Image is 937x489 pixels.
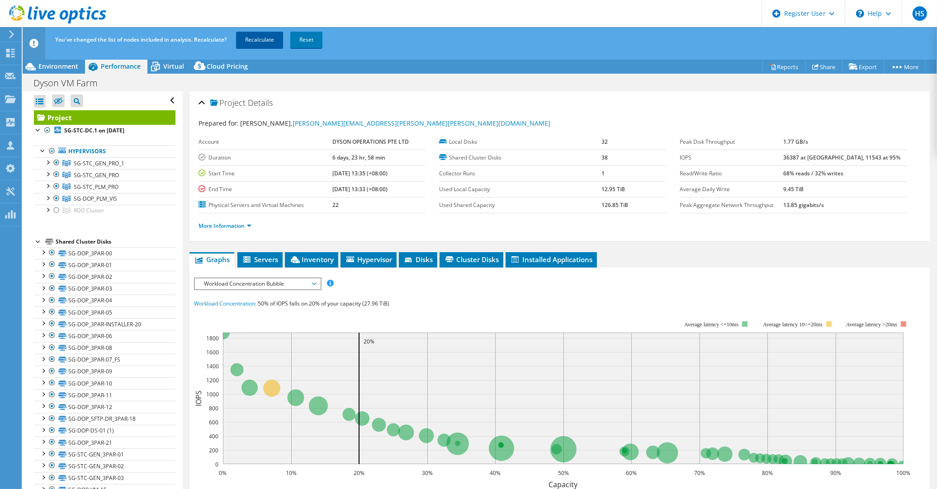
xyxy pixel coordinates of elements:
[34,377,175,389] a: SG-DOP_3PAR-10
[601,169,605,177] b: 1
[219,469,227,477] text: 0%
[680,137,784,146] label: Peak Disk Throughput
[55,36,227,43] span: You've changed the list of nodes included in analysis. Recalculate?
[34,342,175,354] a: SG-DOP_3PAR-08
[34,146,175,157] a: Hypervisors
[286,469,297,477] text: 10%
[439,137,601,146] label: Local Disks
[439,153,601,162] label: Shared Cluster Disks
[601,138,608,146] b: 32
[34,354,175,366] a: SG-DOP_3PAR-07_FS
[34,306,175,318] a: SG-DOP_3PAR-05
[64,127,124,134] b: SG-STC-DC.1 on [DATE]
[846,321,897,328] text: Average latency >20ms
[680,153,784,162] label: IOPS
[783,154,900,161] b: 36387 at [GEOGRAPHIC_DATA], 11543 at 95%
[206,376,219,384] text: 1200
[34,295,175,306] a: SG-DOP_3PAR-04
[215,461,218,468] text: 0
[783,185,804,193] b: 9.45 TiB
[209,404,218,412] text: 800
[34,271,175,282] a: SG-DOP_3PAR-02
[34,259,175,271] a: SG-DOP_3PAR-01
[34,247,175,259] a: SG-DOP_3PAR-00
[601,201,628,209] b: 126.85 TiB
[210,99,246,108] span: Project
[783,138,808,146] b: 1.77 GB/s
[34,437,175,448] a: SG-DOP_3PAR-21
[884,60,926,74] a: More
[199,222,251,230] a: More Information
[680,169,784,178] label: Read/Write Ratio
[248,97,273,108] span: Details
[289,255,334,264] span: Inventory
[258,300,389,307] span: 50% of IOPS falls on 20% of your capacity (27.96 TiB)
[34,389,175,401] a: SG-DOP_3PAR-11
[206,348,219,356] text: 1600
[439,169,601,178] label: Collector Runs
[34,366,175,377] a: SG-DOP_3PAR-09
[896,469,910,477] text: 100%
[199,169,332,178] label: Start Time
[490,469,501,477] text: 40%
[38,62,78,71] span: Environment
[290,32,322,48] a: Reset
[34,283,175,295] a: SG-DOP_3PAR-03
[856,9,864,18] svg: \n
[34,205,175,216] a: RDD Cluster
[194,255,230,264] span: Graphs
[680,201,784,210] label: Peak Aggregate Network Throughput
[422,469,433,477] text: 30%
[783,201,824,209] b: 13.85 gigabits/s
[364,338,374,345] text: 20%
[34,110,175,125] a: Project
[206,390,219,398] text: 1000
[199,278,316,289] span: Workload Concentration Bubble
[439,201,601,210] label: Used Shared Capacity
[601,185,625,193] b: 12.95 TiB
[293,119,550,127] a: [PERSON_NAME][EMAIL_ADDRESS][PERSON_NAME][PERSON_NAME][DOMAIN_NAME]
[34,157,175,169] a: SG-STC_GEN_PRO_1
[209,418,218,426] text: 600
[199,119,239,127] label: Prepared for:
[913,6,927,21] span: HS
[34,472,175,484] a: SG-STC-GEN_3PAR-03
[694,469,705,477] text: 70%
[34,401,175,413] a: SG-DOP_3PAR-12
[207,62,248,71] span: Cloud Pricing
[199,201,332,210] label: Physical Servers and Virtual Machines
[34,425,175,437] a: SG-DOP-DS-01 (1)
[332,185,388,193] b: [DATE] 13:33 (+08:00)
[242,255,278,264] span: Servers
[763,321,823,328] tspan: Average latency 10<=20ms
[680,185,784,194] label: Average Daily Write
[558,469,569,477] text: 50%
[34,169,175,181] a: SG-STC_GEN_PRO
[762,469,773,477] text: 80%
[354,469,364,477] text: 20%
[332,201,339,209] b: 22
[626,469,637,477] text: 60%
[805,60,842,74] a: Share
[601,154,608,161] b: 38
[34,330,175,342] a: SG-DOP_3PAR-06
[101,62,141,71] span: Performance
[74,195,117,202] span: SG-DOP_PLM_VIS
[684,321,738,328] tspan: Average latency <=10ms
[332,169,388,177] b: [DATE] 13:35 (+08:00)
[74,207,104,214] span: RDD Cluster
[74,171,119,179] span: SG-STC_GEN_PRO
[236,32,283,48] a: Recalculate
[345,255,392,264] span: Hypervisor
[199,153,332,162] label: Duration
[209,433,218,440] text: 400
[34,125,175,136] a: SG-STC-DC.1 on [DATE]
[34,448,175,460] a: SG-STC-GEN_3PAR-01
[332,138,409,146] b: DYSON OPERATIONS PTE LTD
[29,78,112,88] h1: Dyson VM Farm
[332,154,385,161] b: 6 days, 23 hr, 58 min
[34,193,175,205] a: SG-DOP_PLM_VIS
[783,169,843,177] b: 68% reads / 32% writes
[163,62,184,71] span: Virtual
[206,362,219,370] text: 1400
